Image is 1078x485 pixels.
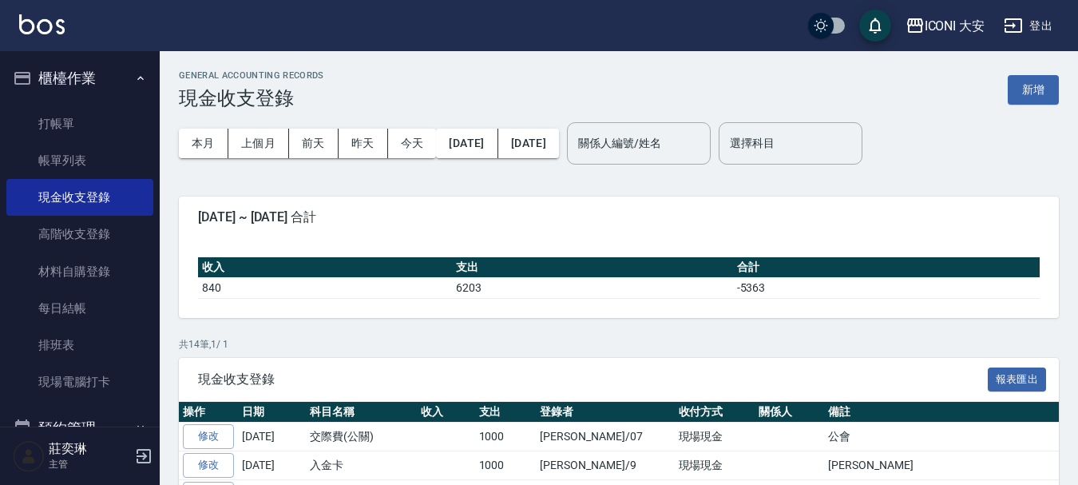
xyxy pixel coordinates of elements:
[436,129,497,158] button: [DATE]
[6,253,153,290] a: 材料自購登錄
[536,402,674,423] th: 登錄者
[6,290,153,327] a: 每日結帳
[6,142,153,179] a: 帳單列表
[925,16,985,36] div: ICONI 大安
[289,129,339,158] button: 前天
[988,371,1047,386] a: 報表匯出
[6,58,153,99] button: 櫃檯作業
[19,14,65,34] img: Logo
[198,277,452,298] td: 840
[13,440,45,472] img: Person
[899,10,992,42] button: ICONI 大安
[306,402,417,423] th: 科目名稱
[675,423,755,451] td: 現場現金
[859,10,891,42] button: save
[388,129,437,158] button: 今天
[988,368,1047,392] button: 報表匯出
[475,402,537,423] th: 支出
[417,402,475,423] th: 收入
[997,11,1059,41] button: 登出
[183,424,234,449] a: 修改
[6,216,153,252] a: 高階收支登錄
[238,451,306,480] td: [DATE]
[179,129,228,158] button: 本月
[452,277,732,298] td: 6203
[49,441,130,457] h5: 莊奕琳
[1008,81,1059,97] a: 新增
[675,402,755,423] th: 收付方式
[475,451,537,480] td: 1000
[179,70,324,81] h2: GENERAL ACCOUNTING RECORDS
[6,105,153,142] a: 打帳單
[306,423,417,451] td: 交際費(公關)
[536,423,674,451] td: [PERSON_NAME]/07
[675,451,755,480] td: 現場現金
[733,257,1040,278] th: 合計
[475,423,537,451] td: 1000
[183,453,234,478] a: 修改
[49,457,130,471] p: 主管
[536,451,674,480] td: [PERSON_NAME]/9
[179,87,324,109] h3: 現金收支登錄
[1008,75,1059,105] button: 新增
[6,407,153,449] button: 預約管理
[755,402,824,423] th: 關係人
[6,179,153,216] a: 現金收支登錄
[498,129,559,158] button: [DATE]
[339,129,388,158] button: 昨天
[6,364,153,400] a: 現場電腦打卡
[179,337,1059,352] p: 共 14 筆, 1 / 1
[452,257,732,278] th: 支出
[238,423,306,451] td: [DATE]
[238,402,306,423] th: 日期
[198,372,988,388] span: 現金收支登錄
[6,327,153,364] a: 排班表
[198,209,1040,225] span: [DATE] ~ [DATE] 合計
[198,257,452,278] th: 收入
[228,129,289,158] button: 上個月
[733,277,1040,298] td: -5363
[306,451,417,480] td: 入金卡
[179,402,238,423] th: 操作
